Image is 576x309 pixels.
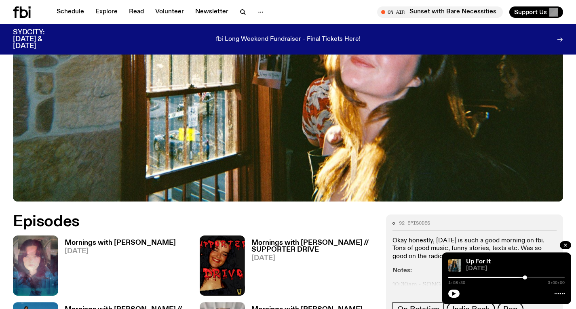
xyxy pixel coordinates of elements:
a: Explore [91,6,122,18]
h3: Mornings with [PERSON_NAME] // SUPPORTER DRIVE [251,240,377,253]
h3: SYDCITY: [DATE] & [DATE] [13,29,65,50]
span: [DATE] [251,255,377,262]
span: 3:00:00 [548,281,565,285]
p: fbi Long Weekend Fundraiser - Final Tickets Here! [216,36,361,43]
a: Newsletter [190,6,233,18]
span: 1:58:30 [448,281,465,285]
a: Read [124,6,149,18]
button: On AirSunset with Bare Necessities [377,6,503,18]
a: Volunteer [150,6,189,18]
a: Schedule [52,6,89,18]
span: [DATE] [466,266,565,272]
button: Support Us [509,6,563,18]
h3: Mornings with [PERSON_NAME] [65,240,176,246]
a: Mornings with [PERSON_NAME] // SUPPORTER DRIVE[DATE] [245,240,377,296]
p: Okay honestly, [DATE] is such a good morning on fbi. Tons of good music, funny stories, texts etc... [392,237,557,261]
h2: Episodes [13,214,376,229]
a: Up For It [466,259,491,265]
img: Ify - a Brown Skin girl with black braided twists, looking up to the side with her tongue stickin... [448,259,461,272]
span: 92 episodes [399,221,430,225]
span: Support Us [514,8,547,16]
span: [DATE] [65,248,176,255]
a: Mornings with [PERSON_NAME][DATE] [58,240,176,296]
